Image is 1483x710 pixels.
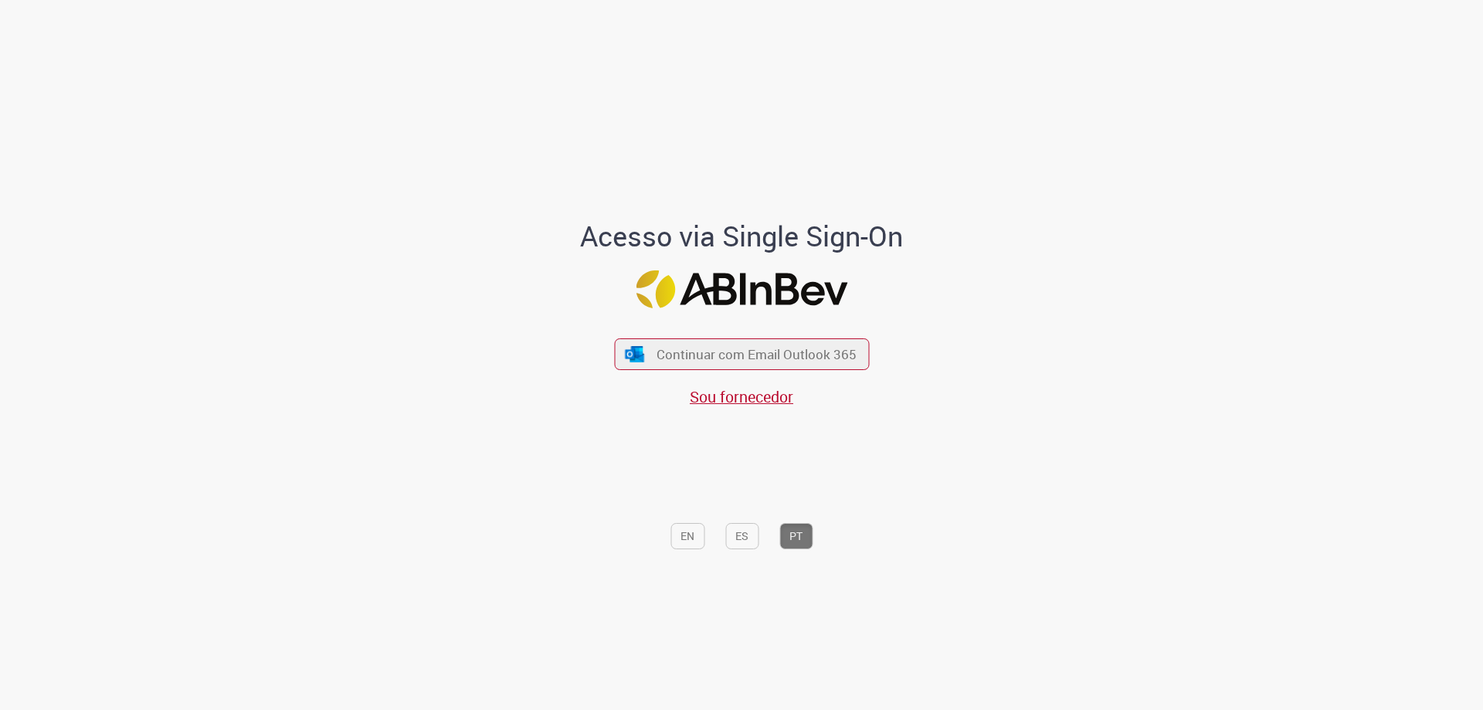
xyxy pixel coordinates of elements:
button: PT [779,523,813,549]
img: ícone Azure/Microsoft 360 [624,346,646,362]
button: EN [670,523,704,549]
h1: Acesso via Single Sign-On [528,221,956,252]
span: Continuar com Email Outlook 365 [657,345,857,363]
img: Logo ABInBev [636,270,847,308]
a: Sou fornecedor [690,386,793,407]
button: ícone Azure/Microsoft 360 Continuar com Email Outlook 365 [614,338,869,370]
button: ES [725,523,758,549]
